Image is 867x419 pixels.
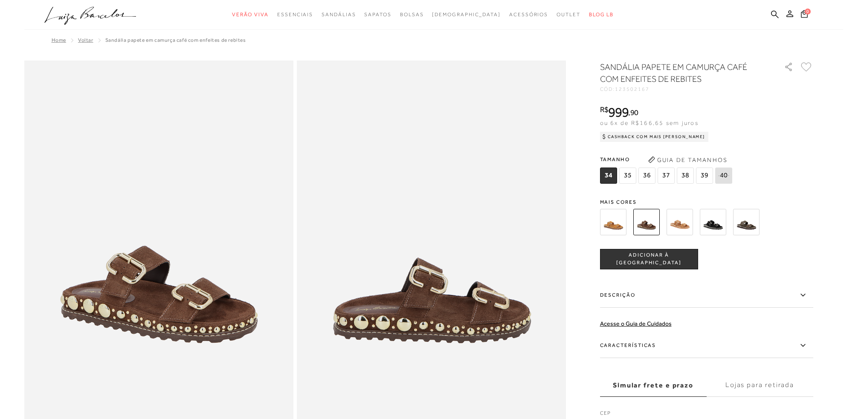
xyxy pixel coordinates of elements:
img: SANDÁLIA PAPETE EM CAMURÇA CARAMELO COM ENFEITES DE REBITES [667,209,693,235]
span: 36 [638,168,655,184]
span: SANDÁLIA PAPETE EM CAMURÇA CAFÉ COM ENFEITES DE REBITES [105,37,246,43]
a: noSubCategoriesText [322,7,356,23]
span: 35 [619,168,636,184]
a: Home [52,37,66,43]
span: ou 6x de R$166,65 sem juros [600,119,699,126]
button: 0 [798,9,810,21]
span: [DEMOGRAPHIC_DATA] [432,12,501,17]
a: noSubCategoriesText [277,7,313,23]
label: Simular frete e prazo [600,374,707,397]
span: 999 [608,104,628,120]
a: noSubCategoriesText [232,7,269,23]
span: 90 [630,108,638,117]
div: Cashback com Mais [PERSON_NAME] [600,132,709,142]
label: Características [600,333,813,358]
span: Acessórios [509,12,548,17]
span: Mais cores [600,199,813,205]
span: 39 [696,168,713,184]
span: 38 [677,168,694,184]
img: SANDÁLIA PAPETE EM CAMURÇA PRETA COM ENFEITES DE REBITES [700,209,726,235]
span: ADICIONAR À [GEOGRAPHIC_DATA] [600,251,698,266]
span: 40 [715,168,732,184]
a: BLOG LB [589,7,614,23]
span: Essenciais [277,12,313,17]
span: 34 [600,168,617,184]
div: CÓD: [600,87,771,92]
label: Descrição [600,283,813,308]
i: R$ [600,106,609,113]
span: Bolsas [400,12,424,17]
a: noSubCategoriesText [509,7,548,23]
span: BLOG LB [589,12,614,17]
span: Sandálias [322,12,356,17]
a: noSubCategoriesText [364,7,391,23]
span: Tamanho [600,153,734,166]
img: SANDÁLIA PAPETE EM CAMURÇA CAFÉ COM ENFEITES DE REBITES [633,209,660,235]
a: noSubCategoriesText [557,7,580,23]
a: noSubCategoriesText [400,7,424,23]
img: SANDÁLIA PAPETE EM CAMURÇA AMARELO AÇAFRÃO COM ENFEITES DE REBITES [600,209,626,235]
span: 37 [658,168,675,184]
img: SANDÁLIA PAPETE EM CAMURÇA VERDE TOMILHO COM ENFEITES DE REBITES [733,209,760,235]
span: Outlet [557,12,580,17]
span: 0 [805,9,811,14]
label: Lojas para retirada [707,374,813,397]
span: Sapatos [364,12,391,17]
h1: SANDÁLIA PAPETE EM CAMURÇA CAFÉ COM ENFEITES DE REBITES [600,61,760,85]
button: ADICIONAR À [GEOGRAPHIC_DATA] [600,249,698,269]
i: , [628,109,638,116]
a: Voltar [78,37,93,43]
a: noSubCategoriesText [432,7,501,23]
span: 123502167 [615,86,649,92]
a: Acesse o Guia de Cuidados [600,320,672,327]
span: Verão Viva [232,12,269,17]
button: Guia de Tamanhos [645,153,731,167]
